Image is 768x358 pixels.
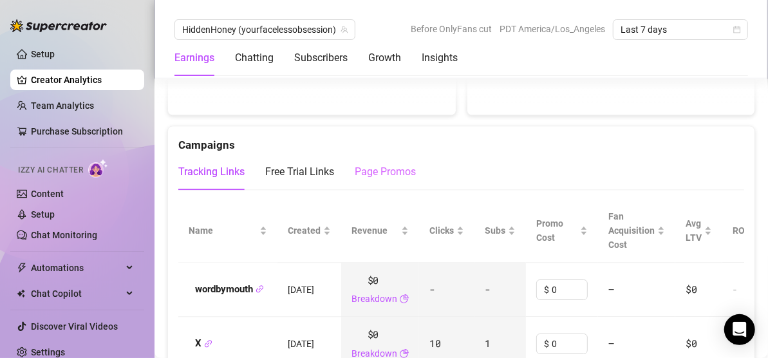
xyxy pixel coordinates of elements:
span: 10 [429,337,440,350]
div: Growth [368,50,401,66]
span: — [608,283,614,296]
a: Creator Analytics [31,70,134,90]
a: Content [31,189,64,199]
span: — [608,337,614,350]
span: link [204,339,212,348]
a: Chat Monitoring [31,230,97,240]
a: Team Analytics [31,100,94,111]
div: Insights [422,50,458,66]
a: Setup [31,49,55,59]
span: Avg LTV [686,218,702,243]
span: Revenue [351,223,398,238]
a: Purchase Subscription [31,126,123,137]
a: Discover Viral Videos [31,321,118,332]
span: [DATE] [288,285,314,295]
span: Promo Cost [536,216,577,245]
span: team [341,26,348,33]
img: logo-BBDzfeDw.svg [10,19,107,32]
img: Chat Copilot [17,289,25,298]
span: ROI [733,225,747,236]
span: Chat Copilot [31,283,122,304]
span: calendar [733,26,741,33]
span: thunderbolt [17,263,27,273]
button: Copy Link [204,339,212,348]
input: Enter cost [552,280,587,299]
div: Free Trial Links [265,164,334,180]
span: Subs [485,223,505,238]
span: Izzy AI Chatter [18,164,83,176]
a: Settings [31,347,65,357]
span: - [429,283,435,296]
div: Page Promos [355,164,416,180]
span: HiddenHoney (yourfacelessobsession) [182,20,348,39]
span: Before OnlyFans cut [411,19,492,39]
div: Campaigns [178,126,744,154]
span: $0 [368,327,379,343]
div: Tracking Links [178,164,245,180]
span: Last 7 days [621,20,740,39]
span: 1 [485,337,491,350]
span: PDT America/Los_Angeles [500,19,605,39]
div: Subscribers [294,50,348,66]
strong: wordbymouth [195,283,264,295]
a: Setup [31,209,55,220]
input: Enter cost [552,334,587,353]
img: AI Chatter [88,159,108,178]
span: Name [189,223,257,238]
button: Copy Link [256,285,264,294]
span: Created [288,223,321,238]
span: - [485,283,491,296]
strong: X [195,337,212,349]
a: Breakdown [351,292,397,306]
div: Chatting [235,50,274,66]
span: link [256,285,264,293]
span: $0 [686,337,697,350]
span: [DATE] [288,339,314,349]
span: Fan Acquisition Cost [608,211,655,250]
span: Clicks [429,223,454,238]
div: Earnings [174,50,214,66]
span: $0 [368,273,379,288]
span: pie-chart [400,292,409,306]
div: Open Intercom Messenger [724,314,755,345]
span: $0 [686,283,697,296]
span: Automations [31,258,122,278]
